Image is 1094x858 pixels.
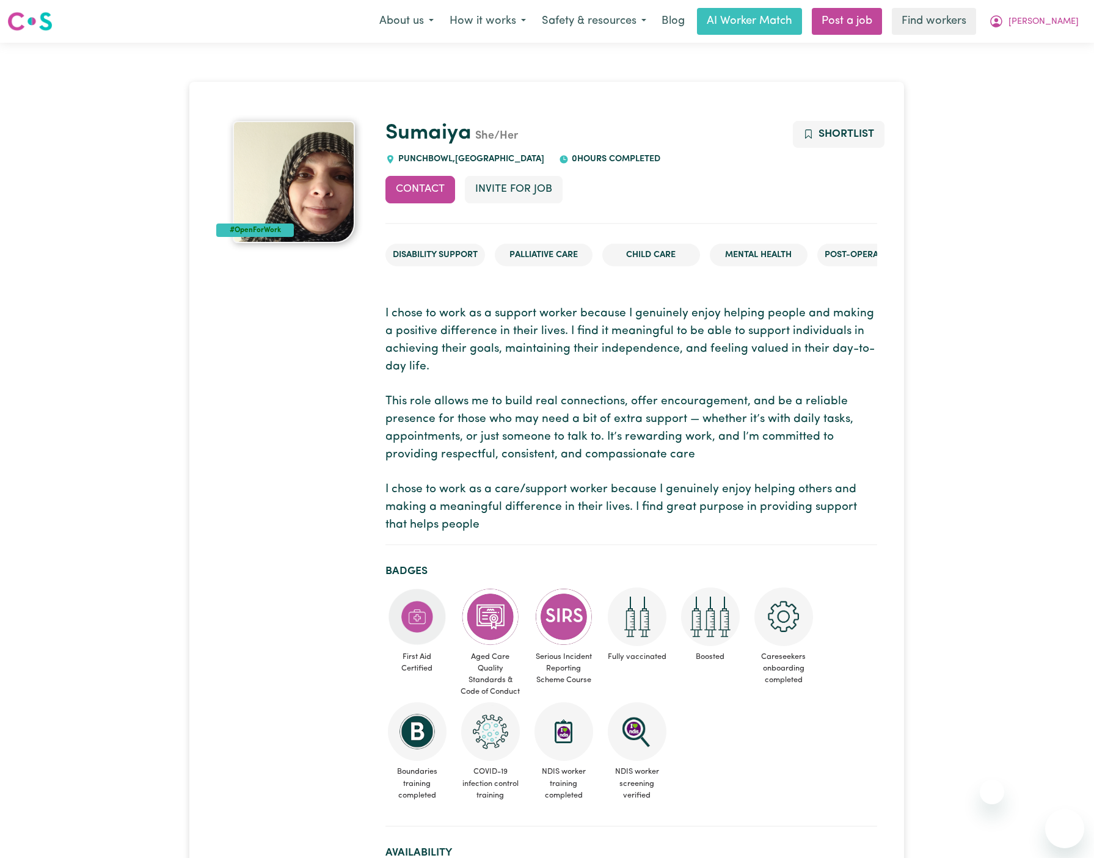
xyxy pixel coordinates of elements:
a: AI Worker Match [697,8,802,35]
iframe: Button to launch messaging window [1045,809,1084,848]
iframe: Close message [980,780,1004,804]
img: CS Academy: COVID-19 Infection Control Training course completed [461,702,520,761]
img: Sumaiya [233,121,355,243]
span: Aged Care Quality Standards & Code of Conduct [459,646,522,703]
span: [PERSON_NAME] [1008,15,1079,29]
span: COVID-19 infection control training [459,761,522,806]
img: Care and support worker has received 2 doses of COVID-19 vaccine [608,587,666,646]
img: Care and support worker has received booster dose of COVID-19 vaccination [681,587,740,646]
img: CS Academy: Careseekers Onboarding course completed [754,587,813,646]
span: First Aid Certified [385,646,449,679]
h2: Badges [385,565,877,578]
img: CS Academy: Introduction to NDIS Worker Training course completed [534,702,593,761]
li: Post-operative care [817,244,927,267]
div: #OpenForWork [216,224,293,237]
span: Careseekers onboarding completed [752,646,815,691]
img: Careseekers logo [7,10,53,32]
button: How it works [442,9,534,34]
img: Care and support worker has completed First Aid Certification [388,587,447,646]
span: Serious Incident Reporting Scheme Course [532,646,596,691]
span: NDIS worker training completed [532,761,596,806]
a: Blog [654,8,692,35]
button: Contact [385,176,455,203]
button: Safety & resources [534,9,654,34]
span: NDIS worker screening verified [605,761,669,806]
img: CS Academy: Serious Incident Reporting Scheme course completed [534,587,593,646]
li: Child care [602,244,700,267]
span: Boundaries training completed [385,761,449,806]
img: CS Academy: Boundaries in care and support work course completed [388,702,447,761]
img: NDIS Worker Screening Verified [608,702,666,761]
span: PUNCHBOWL , [GEOGRAPHIC_DATA] [395,155,544,164]
button: Invite for Job [465,176,563,203]
li: Disability Support [385,244,485,267]
span: Shortlist [819,129,874,139]
button: About us [371,9,442,34]
li: Mental Health [710,244,808,267]
a: Sumaiya [385,123,472,144]
img: CS Academy: Aged Care Quality Standards & Code of Conduct course completed [461,587,520,646]
li: Palliative care [495,244,593,267]
a: Find workers [892,8,976,35]
button: My Account [981,9,1087,34]
a: Careseekers logo [7,7,53,35]
span: 0 hours completed [569,155,660,164]
a: Sumaiya's profile picture'#OpenForWork [216,121,370,243]
a: Post a job [812,8,882,35]
span: She/Her [472,131,518,142]
button: Add to shortlist [793,121,885,148]
span: Fully vaccinated [605,646,669,667]
span: Boosted [679,646,742,667]
p: I chose to work as a support worker because I genuinely enjoy helping people and making a positiv... [385,305,877,534]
